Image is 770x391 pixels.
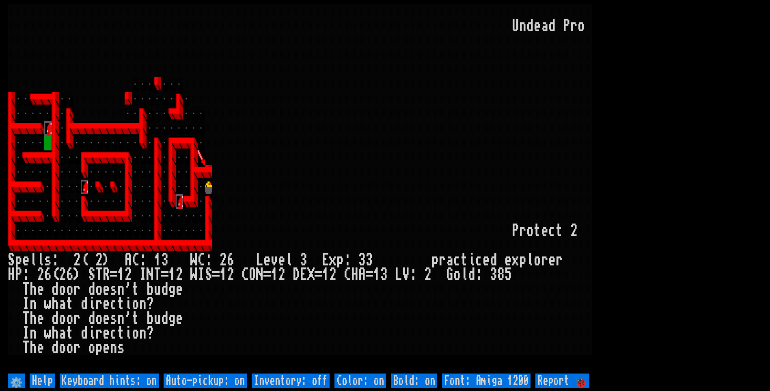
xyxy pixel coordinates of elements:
div: i [88,326,95,341]
div: p [431,253,439,267]
div: o [59,282,66,297]
div: 3 [358,253,366,267]
div: 1 [373,267,380,282]
div: r [95,326,103,341]
div: n [110,341,117,355]
div: o [132,326,139,341]
div: 1 [168,267,176,282]
div: H [8,267,15,282]
div: p [519,253,526,267]
div: e [37,282,44,297]
div: C [198,253,205,267]
div: 1 [117,267,125,282]
div: l [285,253,293,267]
div: ) [103,253,110,267]
div: e [505,253,512,267]
div: ( [81,253,88,267]
div: U [512,19,519,33]
div: 2 [227,267,234,282]
div: E [300,267,307,282]
div: o [88,341,95,355]
div: o [578,19,585,33]
div: 2 [424,267,431,282]
div: : [52,253,59,267]
div: 2 [329,267,336,282]
div: 2 [278,267,285,282]
div: : [410,267,417,282]
div: V [402,267,410,282]
div: e [103,282,110,297]
div: d [161,282,168,297]
div: h [30,282,37,297]
input: Auto-pickup: on [164,374,247,388]
input: Font: Amiga 1200 [442,374,531,388]
div: e [22,253,30,267]
div: w [44,297,52,311]
div: 3 [366,253,373,267]
div: = [110,267,117,282]
div: 1 [220,267,227,282]
div: = [263,267,271,282]
div: e [37,341,44,355]
div: c [110,297,117,311]
div: O [249,267,256,282]
div: s [117,341,125,355]
div: x [512,253,519,267]
div: t [534,224,541,238]
div: 2 [176,267,183,282]
div: g [168,311,176,326]
div: w [44,326,52,341]
div: t [66,326,73,341]
div: 8 [497,267,505,282]
div: H [351,267,358,282]
div: C [344,267,351,282]
div: l [30,253,37,267]
div: 6 [66,267,73,282]
div: c [110,326,117,341]
div: C [132,253,139,267]
div: g [168,282,176,297]
div: d [468,267,475,282]
div: 3 [300,253,307,267]
div: i [125,326,132,341]
div: 2 [570,224,578,238]
div: T [154,267,161,282]
div: p [95,341,103,355]
div: c [548,224,556,238]
div: e [541,224,548,238]
div: r [570,19,578,33]
div: : [475,267,483,282]
div: T [95,267,103,282]
div: e [176,311,183,326]
div: r [95,297,103,311]
div: L [256,253,263,267]
input: Help [30,374,55,388]
div: 2 [37,267,44,282]
div: ? [147,297,154,311]
div: 5 [505,267,512,282]
div: h [30,341,37,355]
div: n [139,297,147,311]
div: o [526,224,534,238]
div: s [110,282,117,297]
div: = [366,267,373,282]
div: T [22,341,30,355]
div: e [103,311,110,326]
div: h [52,326,59,341]
div: X [307,267,315,282]
div: r [73,282,81,297]
div: d [88,311,95,326]
div: I [22,326,30,341]
div: 3 [380,267,388,282]
div: N [147,267,154,282]
div: i [88,297,95,311]
div: : [205,253,212,267]
div: a [59,326,66,341]
div: o [534,253,541,267]
div: e [176,282,183,297]
div: = [315,267,322,282]
div: o [95,311,103,326]
div: 2 [220,253,227,267]
div: e [548,253,556,267]
div: I [198,267,205,282]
